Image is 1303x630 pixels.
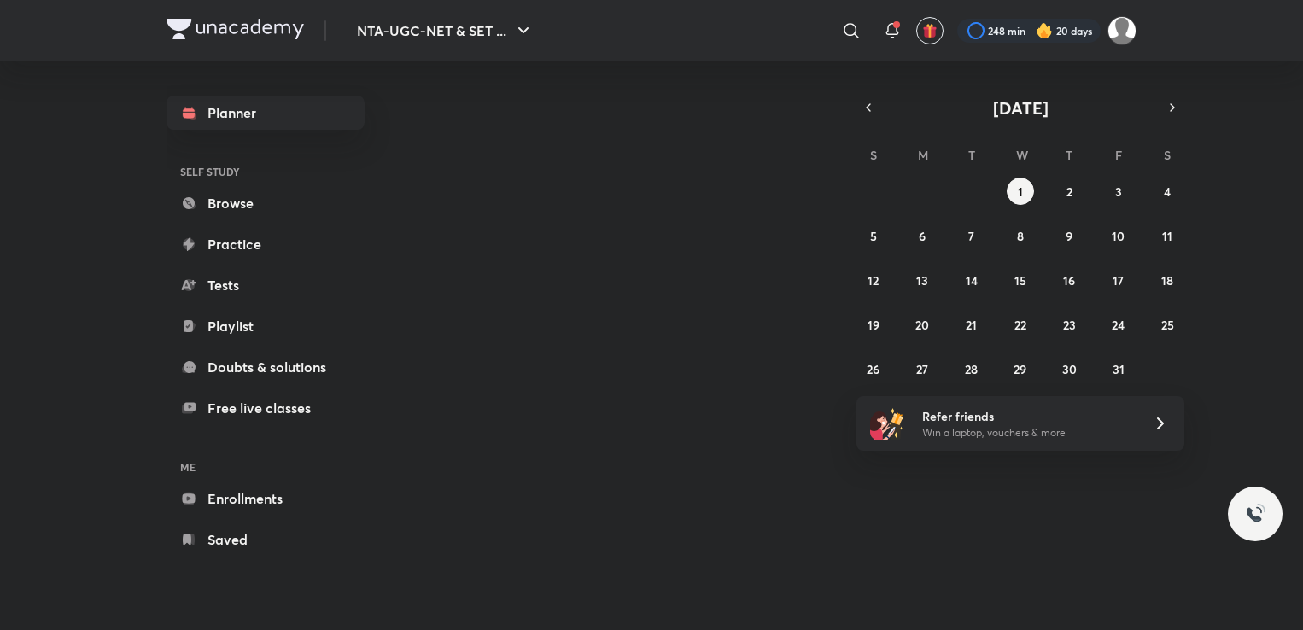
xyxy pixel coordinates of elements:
[167,268,365,302] a: Tests
[916,272,928,289] abbr: October 13, 2025
[860,311,887,338] button: October 19, 2025
[870,406,904,440] img: referral
[167,227,365,261] a: Practice
[1105,178,1132,205] button: October 3, 2025
[860,266,887,294] button: October 12, 2025
[1066,184,1072,200] abbr: October 2, 2025
[167,452,365,481] h6: ME
[966,272,978,289] abbr: October 14, 2025
[167,481,365,516] a: Enrollments
[1036,22,1053,39] img: streak
[1018,184,1023,200] abbr: October 1, 2025
[1066,228,1072,244] abbr: October 9, 2025
[1017,228,1024,244] abbr: October 8, 2025
[909,311,936,338] button: October 20, 2025
[1161,317,1174,333] abbr: October 25, 2025
[1063,272,1075,289] abbr: October 16, 2025
[1007,178,1034,205] button: October 1, 2025
[958,311,985,338] button: October 21, 2025
[1014,361,1026,377] abbr: October 29, 2025
[1007,311,1034,338] button: October 22, 2025
[922,23,938,38] img: avatar
[1164,184,1171,200] abbr: October 4, 2025
[1007,266,1034,294] button: October 15, 2025
[968,228,974,244] abbr: October 7, 2025
[870,228,877,244] abbr: October 5, 2025
[167,309,365,343] a: Playlist
[968,147,975,163] abbr: Tuesday
[1055,178,1083,205] button: October 2, 2025
[1007,355,1034,382] button: October 29, 2025
[1245,504,1265,524] img: ttu
[916,361,928,377] abbr: October 27, 2025
[1154,178,1181,205] button: October 4, 2025
[958,222,985,249] button: October 7, 2025
[167,96,365,130] a: Planner
[167,350,365,384] a: Doubts & solutions
[1154,311,1181,338] button: October 25, 2025
[1105,266,1132,294] button: October 17, 2025
[1066,147,1072,163] abbr: Thursday
[1105,355,1132,382] button: October 31, 2025
[870,147,877,163] abbr: Sunday
[1154,222,1181,249] button: October 11, 2025
[1055,355,1083,382] button: October 30, 2025
[966,317,977,333] abbr: October 21, 2025
[167,522,365,557] a: Saved
[916,17,944,44] button: avatar
[1105,311,1132,338] button: October 24, 2025
[1112,228,1125,244] abbr: October 10, 2025
[909,355,936,382] button: October 27, 2025
[868,272,879,289] abbr: October 12, 2025
[1007,222,1034,249] button: October 8, 2025
[1107,16,1136,45] img: Atia khan
[1055,222,1083,249] button: October 9, 2025
[167,19,304,39] img: Company Logo
[1113,272,1124,289] abbr: October 17, 2025
[1161,272,1173,289] abbr: October 18, 2025
[1154,266,1181,294] button: October 18, 2025
[1014,317,1026,333] abbr: October 22, 2025
[167,186,365,220] a: Browse
[1014,272,1026,289] abbr: October 15, 2025
[167,391,365,425] a: Free live classes
[919,228,926,244] abbr: October 6, 2025
[867,361,879,377] abbr: October 26, 2025
[1112,317,1125,333] abbr: October 24, 2025
[1113,361,1125,377] abbr: October 31, 2025
[958,266,985,294] button: October 14, 2025
[868,317,879,333] abbr: October 19, 2025
[958,355,985,382] button: October 28, 2025
[965,361,978,377] abbr: October 28, 2025
[918,147,928,163] abbr: Monday
[922,407,1132,425] h6: Refer friends
[909,266,936,294] button: October 13, 2025
[1162,228,1172,244] abbr: October 11, 2025
[915,317,929,333] abbr: October 20, 2025
[347,14,544,48] button: NTA-UGC-NET & SET ...
[1055,266,1083,294] button: October 16, 2025
[1063,317,1076,333] abbr: October 23, 2025
[909,222,936,249] button: October 6, 2025
[1105,222,1132,249] button: October 10, 2025
[1115,184,1122,200] abbr: October 3, 2025
[1062,361,1077,377] abbr: October 30, 2025
[1016,147,1028,163] abbr: Wednesday
[167,19,304,44] a: Company Logo
[1055,311,1083,338] button: October 23, 2025
[1164,147,1171,163] abbr: Saturday
[167,157,365,186] h6: SELF STUDY
[922,425,1132,440] p: Win a laptop, vouchers & more
[860,355,887,382] button: October 26, 2025
[993,96,1049,120] span: [DATE]
[1115,147,1122,163] abbr: Friday
[860,222,887,249] button: October 5, 2025
[880,96,1160,120] button: [DATE]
